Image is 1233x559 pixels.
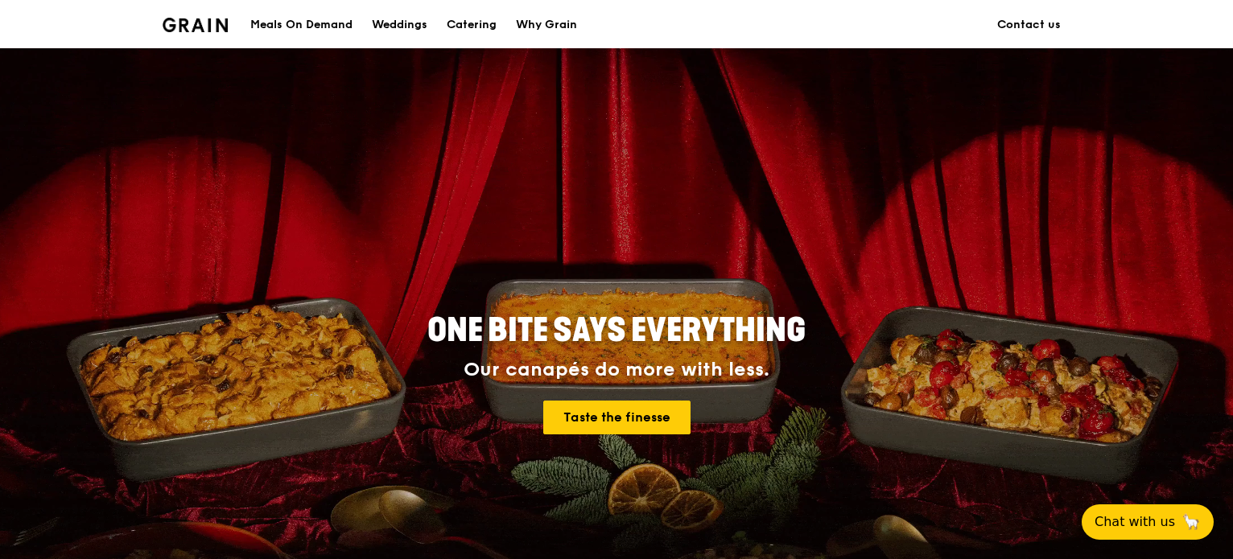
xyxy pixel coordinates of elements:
[250,1,353,49] div: Meals On Demand
[447,1,497,49] div: Catering
[988,1,1070,49] a: Contact us
[427,311,806,350] span: ONE BITE SAYS EVERYTHING
[1181,512,1201,532] span: 🦙
[506,1,587,49] a: Why Grain
[543,401,691,434] a: Taste the finesse
[362,1,437,49] a: Weddings
[1082,504,1214,540] button: Chat with us🦙
[327,359,906,381] div: Our canapés do more with less.
[1095,512,1175,532] span: Chat with us
[437,1,506,49] a: Catering
[163,18,228,32] img: Grain
[516,1,577,49] div: Why Grain
[372,1,427,49] div: Weddings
